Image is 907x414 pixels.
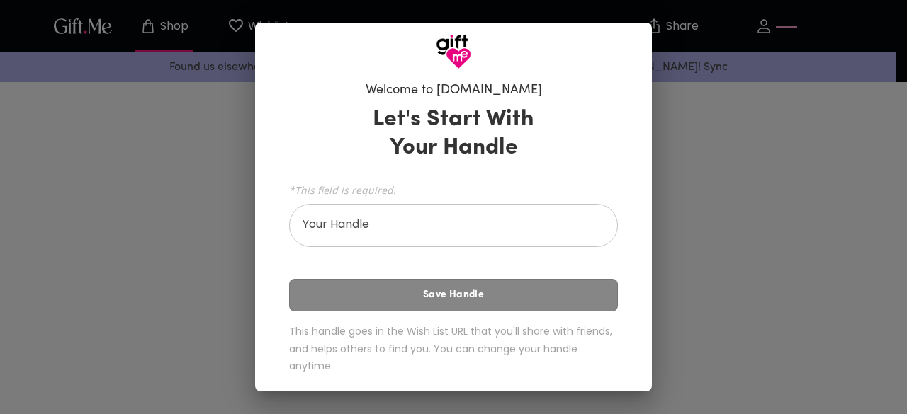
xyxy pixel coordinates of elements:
span: *This field is required. [289,183,618,197]
h6: This handle goes in the Wish List URL that you'll share with friends, and helps others to find yo... [289,323,618,375]
input: Your Handle [289,207,602,247]
h3: Let's Start With Your Handle [355,105,552,162]
img: GiftMe Logo [436,34,471,69]
h6: Welcome to [DOMAIN_NAME] [366,82,542,99]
